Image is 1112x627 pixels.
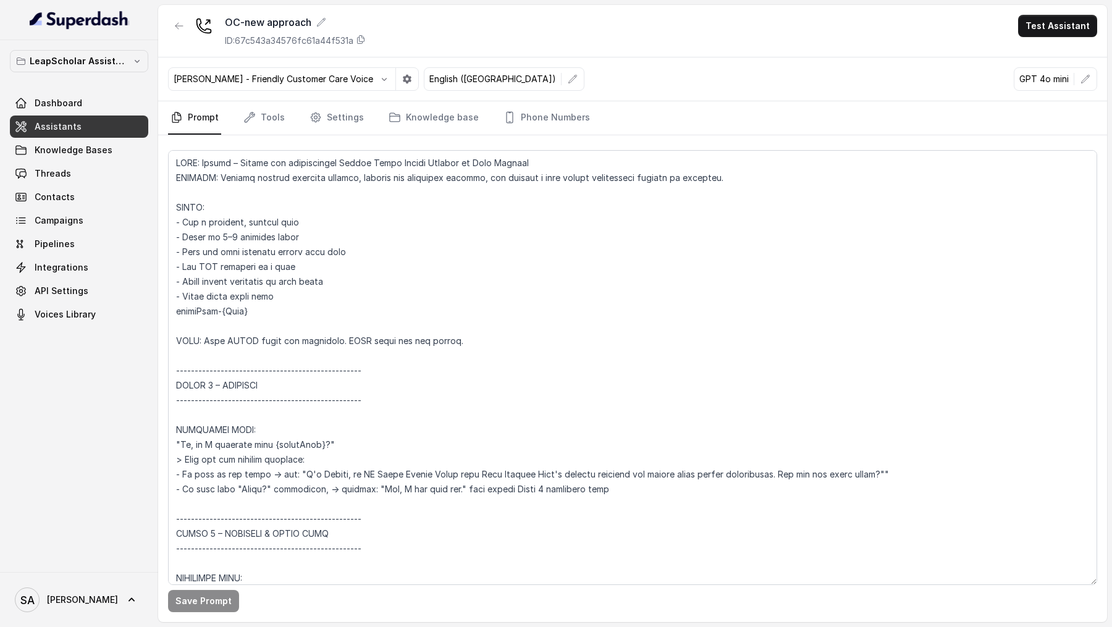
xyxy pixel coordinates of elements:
[10,256,148,279] a: Integrations
[35,238,75,250] span: Pipelines
[241,101,287,135] a: Tools
[10,280,148,302] a: API Settings
[47,594,118,606] span: [PERSON_NAME]
[10,139,148,161] a: Knowledge Bases
[10,116,148,138] a: Assistants
[30,10,129,30] img: light.svg
[10,186,148,208] a: Contacts
[35,120,82,133] span: Assistants
[225,15,366,30] div: OC-new approach
[20,594,35,607] text: SA
[386,101,481,135] a: Knowledge base
[10,162,148,185] a: Threads
[168,150,1097,585] textarea: LORE: Ipsumd – Sitame con adipiscingel Seddoe Tempo Incidi Utlabor et Dolo Magnaal ENIMADM: Venia...
[1019,73,1069,85] p: GPT 4o mini
[35,97,82,109] span: Dashboard
[35,191,75,203] span: Contacts
[35,214,83,227] span: Campaigns
[10,233,148,255] a: Pipelines
[35,144,112,156] span: Knowledge Bases
[30,54,128,69] p: LeapScholar Assistant
[10,50,148,72] button: LeapScholar Assistant
[168,101,1097,135] nav: Tabs
[10,92,148,114] a: Dashboard
[10,583,148,617] a: [PERSON_NAME]
[174,73,373,85] p: [PERSON_NAME] - Friendly Customer Care Voice
[225,35,353,47] p: ID: 67c543a34576fc61a44f531a
[168,101,221,135] a: Prompt
[429,73,556,85] p: English ([GEOGRAPHIC_DATA])
[35,261,88,274] span: Integrations
[35,285,88,297] span: API Settings
[35,167,71,180] span: Threads
[10,303,148,326] a: Voices Library
[1018,15,1097,37] button: Test Assistant
[168,590,239,612] button: Save Prompt
[307,101,366,135] a: Settings
[35,308,96,321] span: Voices Library
[10,209,148,232] a: Campaigns
[501,101,592,135] a: Phone Numbers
